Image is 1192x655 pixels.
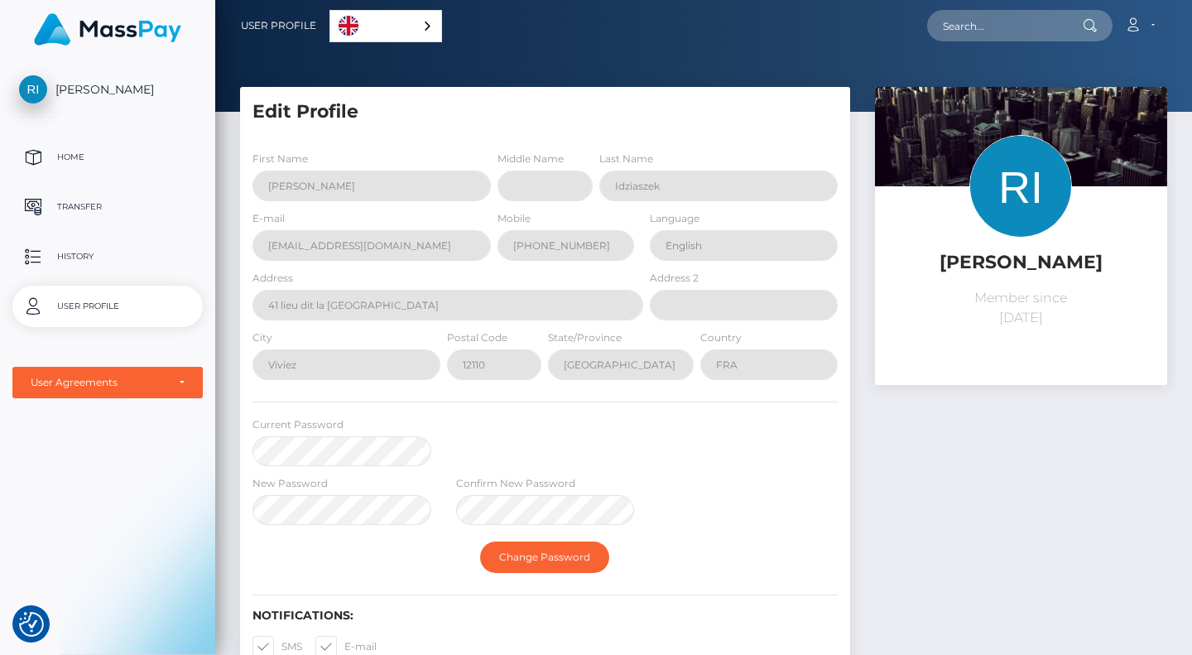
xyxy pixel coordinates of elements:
button: User Agreements [12,367,203,398]
a: Transfer [12,186,203,228]
div: Language [329,10,442,42]
label: State/Province [548,330,622,345]
a: Home [12,137,203,178]
label: Country [700,330,742,345]
p: User Profile [19,294,196,319]
label: Last Name [599,152,653,166]
label: New Password [252,476,328,491]
label: Language [650,211,699,226]
label: Address [252,271,293,286]
a: User Profile [12,286,203,327]
p: Transfer [19,195,196,219]
div: User Agreements [31,376,166,389]
p: Home [19,145,196,170]
span: [PERSON_NAME] [12,82,203,97]
h5: [PERSON_NAME] [887,250,1155,276]
h6: Notifications: [252,609,838,623]
label: Middle Name [497,152,564,166]
label: Confirm New Password [456,476,575,491]
label: First Name [252,152,308,166]
label: Current Password [252,417,344,432]
label: City [252,330,272,345]
a: History [12,236,203,277]
label: E-mail [252,211,285,226]
input: Search... [927,10,1083,41]
a: English [330,11,441,41]
img: Revisit consent button [19,612,44,637]
a: User Profile [241,8,316,43]
img: MassPay [34,13,181,46]
label: Address 2 [650,271,699,286]
img: ... [875,87,1167,282]
aside: Language selected: English [329,10,442,42]
label: Postal Code [447,330,507,345]
h5: Edit Profile [252,99,838,125]
button: Change Password [480,542,609,573]
button: Consent Preferences [19,612,44,637]
p: Member since [DATE] [887,288,1155,328]
label: Mobile [497,211,531,226]
p: History [19,244,196,269]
